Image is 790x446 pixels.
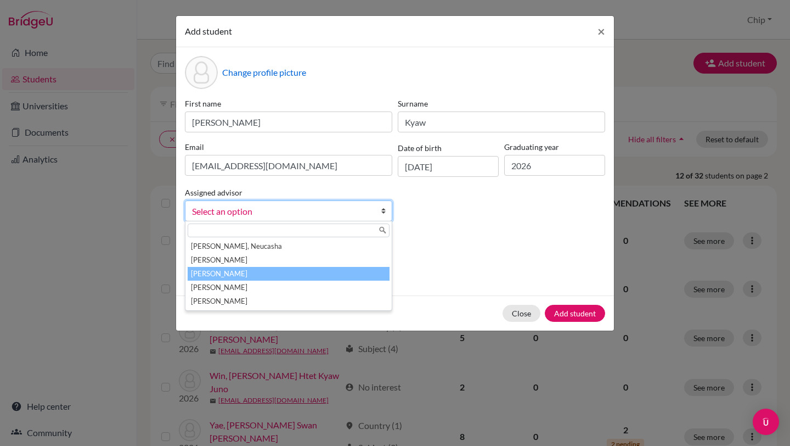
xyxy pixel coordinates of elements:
[185,239,605,252] p: Parents
[185,141,392,153] label: Email
[185,187,242,198] label: Assigned advisor
[753,409,779,435] div: Open Intercom Messenger
[503,305,540,322] button: Close
[398,98,605,109] label: Surname
[589,16,614,47] button: Close
[597,23,605,39] span: ×
[185,56,218,89] div: Profile picture
[188,239,390,253] li: [PERSON_NAME], Neucasha
[188,281,390,294] li: [PERSON_NAME]
[188,294,390,308] li: [PERSON_NAME]
[185,26,232,36] span: Add student
[398,156,499,177] input: dd/mm/yyyy
[504,141,605,153] label: Graduating year
[188,267,390,281] li: [PERSON_NAME]
[192,204,371,219] span: Select an option
[185,98,392,109] label: First name
[398,142,442,154] label: Date of birth
[545,305,605,322] button: Add student
[188,253,390,267] li: [PERSON_NAME]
